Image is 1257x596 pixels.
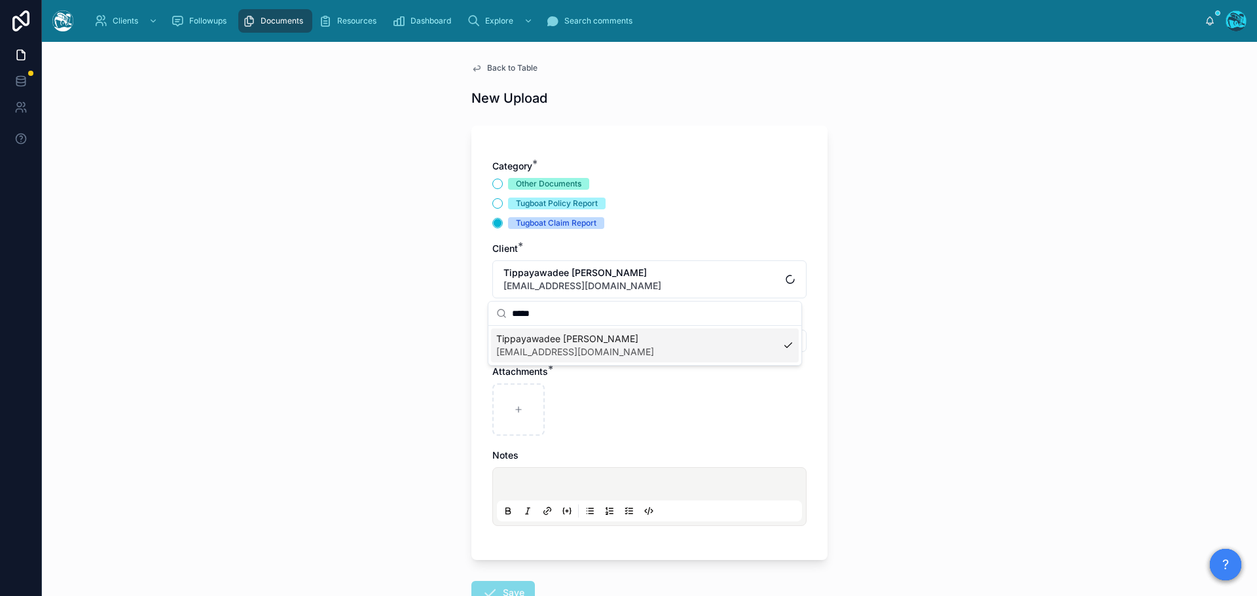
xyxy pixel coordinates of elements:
button: Select Button [492,260,807,298]
span: Search comments [564,16,632,26]
button: ? [1210,549,1241,580]
div: Suggestions [488,326,801,365]
span: Clients [113,16,138,26]
span: Tippayawadee [PERSON_NAME] [503,266,661,279]
span: Attachments [492,366,548,377]
a: Clients [90,9,164,33]
a: Explore [463,9,539,33]
a: Dashboard [388,9,460,33]
span: Dashboard [410,16,451,26]
span: Tippayawadee [PERSON_NAME] [496,332,654,345]
div: scrollable content [84,7,1205,35]
span: Followups [189,16,227,26]
div: Tugboat Claim Report [516,217,596,229]
span: Documents [261,16,303,26]
span: [EMAIL_ADDRESS][DOMAIN_NAME] [496,345,654,359]
div: Tugboat Policy Report [516,198,598,209]
a: Resources [315,9,386,33]
span: Notes [492,449,519,461]
span: Category [492,160,532,171]
a: Back to Table [471,63,537,73]
div: Other Documents [516,178,581,190]
span: Back to Table [487,63,537,73]
a: Followups [167,9,236,33]
a: Documents [238,9,312,33]
img: App logo [52,10,73,31]
span: [EMAIL_ADDRESS][DOMAIN_NAME] [503,279,661,292]
a: Search comments [542,9,642,33]
span: Client [492,243,518,254]
span: Resources [337,16,376,26]
h1: New Upload [471,89,547,107]
span: Explore [485,16,513,26]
